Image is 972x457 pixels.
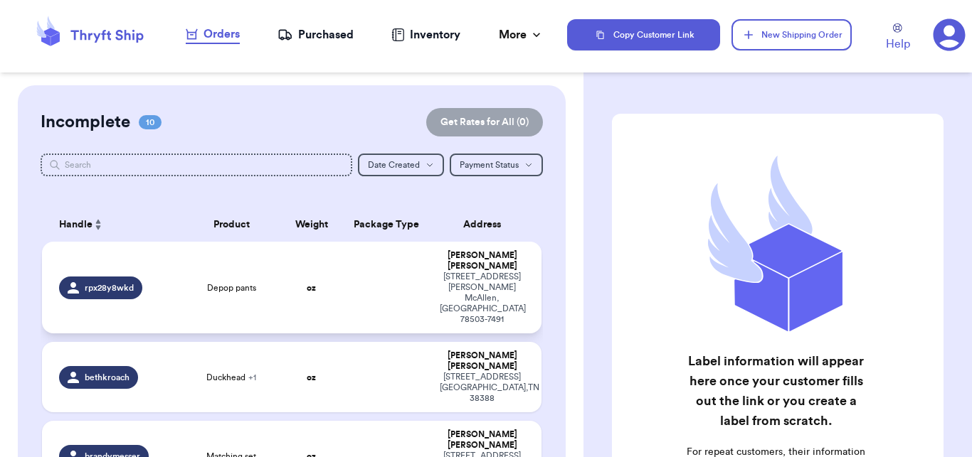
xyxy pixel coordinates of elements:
button: New Shipping Order [731,19,851,50]
th: Weight [282,208,342,242]
a: Purchased [278,26,354,43]
span: Payment Status [460,161,519,169]
h2: Incomplete [41,111,130,134]
a: Help [886,23,910,53]
span: Handle [59,217,93,232]
a: Inventory [391,26,460,43]
input: Search [41,154,352,176]
span: rpx28y8wkd [85,282,134,294]
button: Payment Status [450,154,543,176]
span: Duckhead [206,372,256,383]
button: Get Rates for All (0) [426,108,543,136]
div: [PERSON_NAME] [PERSON_NAME] [440,250,524,271]
h2: Label information will appear here once your customer fills out the link or you create a label fr... [685,351,868,431]
strong: oz [307,373,316,382]
div: Orders [186,26,240,43]
div: [PERSON_NAME] [PERSON_NAME] [440,350,524,372]
strong: oz [307,284,316,292]
div: [PERSON_NAME] [PERSON_NAME] [440,429,524,451]
th: Product [181,208,281,242]
span: Date Created [368,161,420,169]
a: Orders [186,26,240,44]
button: Date Created [358,154,444,176]
div: More [499,26,544,43]
div: [STREET_ADDRESS][PERSON_NAME] McAllen , [GEOGRAPHIC_DATA] 78503-7491 [440,271,524,325]
th: Package Type [342,208,431,242]
button: Copy Customer Link [567,19,721,50]
span: + 1 [248,373,256,382]
span: Depop pants [207,282,256,294]
span: Help [886,36,910,53]
span: 10 [139,115,162,129]
div: [STREET_ADDRESS] [GEOGRAPHIC_DATA] , TN 38388 [440,372,524,404]
th: Address [431,208,542,242]
button: Sort ascending [93,216,104,233]
span: bethkroach [85,372,130,383]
